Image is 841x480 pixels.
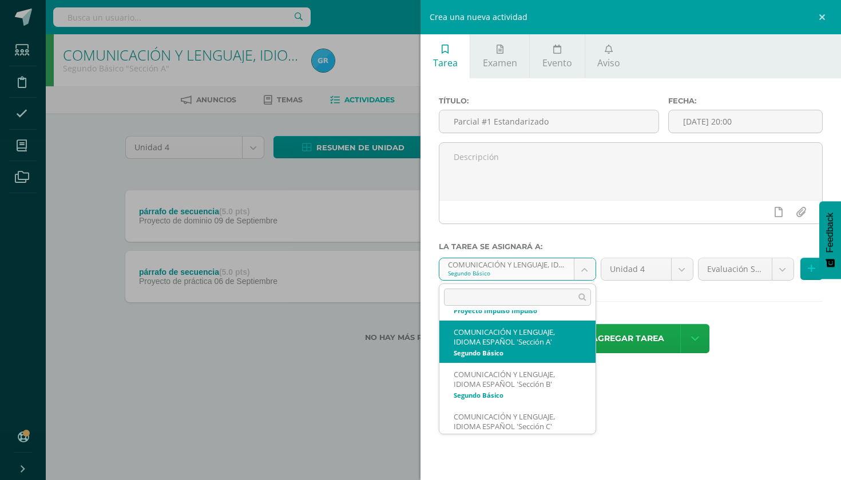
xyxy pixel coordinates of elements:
div: COMUNICACIÓN Y LENGUAJE, IDIOMA ESPAÑOL 'Sección A' [454,327,581,347]
div: COMUNICACIÓN Y LENGUAJE, IDIOMA ESPAÑOL 'Sección B' [454,370,581,389]
div: Proyecto Impulso Impulso [454,307,581,314]
div: Segundo Básico [454,350,581,356]
div: Segundo Básico [454,392,581,398]
div: COMUNICACIÓN Y LENGUAJE, IDIOMA ESPAÑOL 'Sección C' [454,412,581,431]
